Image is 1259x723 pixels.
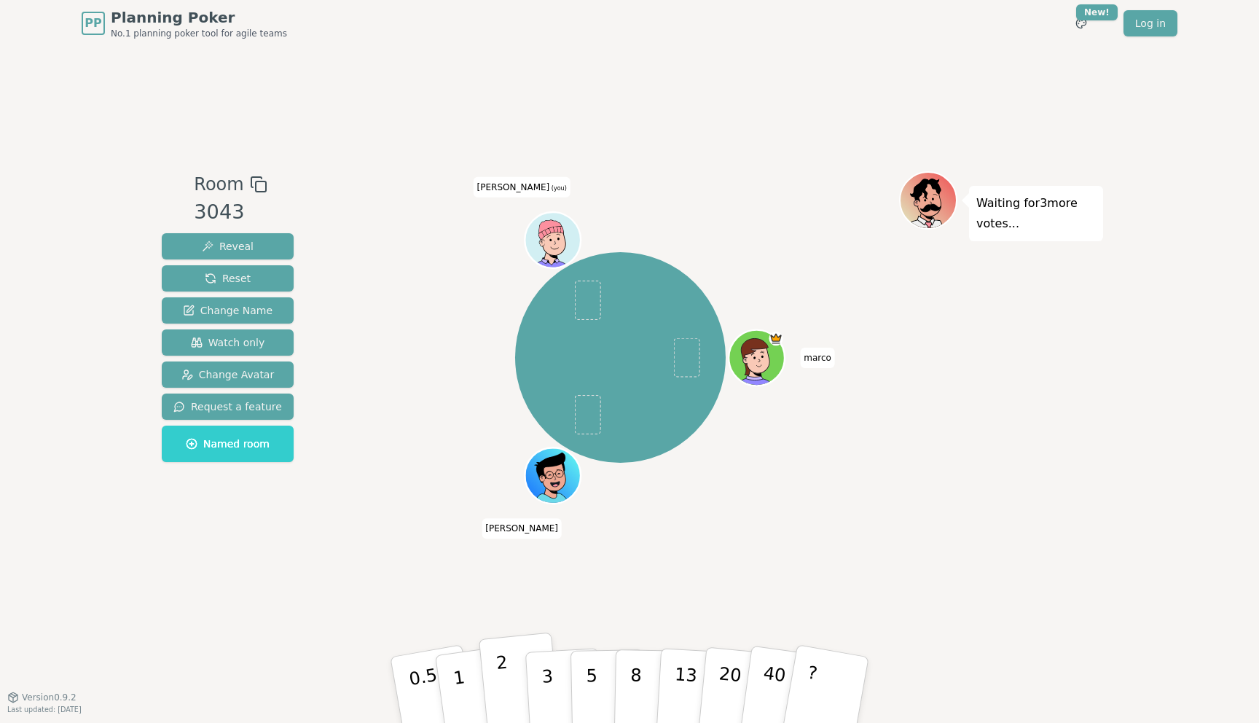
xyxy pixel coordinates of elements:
span: Room [194,171,243,198]
span: Change Name [183,303,272,318]
span: Click to change your name [474,176,570,197]
span: Named room [186,437,270,451]
a: Log in [1123,10,1177,36]
span: Request a feature [173,399,282,414]
span: marco is the host [769,332,783,345]
button: Change Avatar [162,361,294,388]
button: Request a feature [162,394,294,420]
button: Watch only [162,329,294,356]
div: New! [1076,4,1118,20]
button: Click to change your avatar [526,214,578,266]
span: Watch only [191,335,265,350]
span: Planning Poker [111,7,287,28]
span: No.1 planning poker tool for agile teams [111,28,287,39]
span: Reveal [202,239,254,254]
button: Named room [162,426,294,462]
button: Change Name [162,297,294,324]
span: Click to change your name [800,348,835,368]
a: PPPlanning PokerNo.1 planning poker tool for agile teams [82,7,287,39]
button: Reveal [162,233,294,259]
span: Last updated: [DATE] [7,706,82,714]
span: PP [85,15,101,32]
span: (you) [549,184,567,191]
span: Version 0.9.2 [22,692,77,703]
button: Reset [162,265,294,292]
button: Version0.9.2 [7,692,77,703]
span: Reset [205,271,251,286]
button: New! [1068,10,1094,36]
div: 3043 [194,198,267,227]
span: Click to change your name [482,518,562,539]
span: Change Avatar [181,367,275,382]
p: Waiting for 3 more votes... [976,193,1096,234]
